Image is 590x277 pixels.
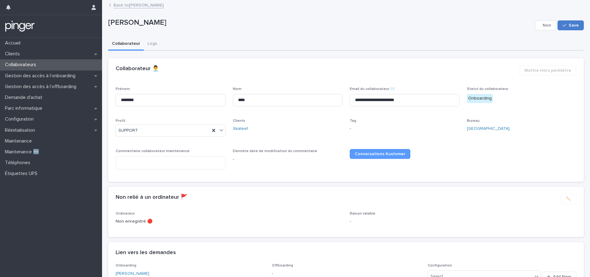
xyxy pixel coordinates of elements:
[2,40,25,46] p: Accueil
[116,87,130,91] span: Prénom
[467,126,510,132] a: [GEOGRAPHIC_DATA]
[272,271,421,277] p: -
[2,73,80,79] p: Gestion des accès à l’onboarding
[108,38,144,51] button: Collaborateur
[558,20,584,30] button: Save
[233,126,248,132] a: Skaleet
[2,116,39,122] p: Configuration
[2,51,25,57] p: Clients
[467,94,493,103] div: Onboarding
[519,66,576,75] button: Mettre Hors périmètre
[569,23,579,28] span: Save
[2,160,35,166] p: Téléphones
[566,196,571,202] span: ✏️
[2,149,44,155] p: Maintenance 🆕
[350,87,395,91] span: Email du collaborateur ✉️
[2,127,40,133] p: Réinitialisation
[350,119,356,123] span: Tag
[2,171,42,177] p: Étiquettes UPS
[108,18,532,27] p: [PERSON_NAME]
[2,84,81,90] p: Gestion des accès à l’offboarding
[350,126,460,132] p: -
[467,119,480,123] span: Bureau
[116,271,149,277] a: [PERSON_NAME]
[350,218,576,225] p: -
[116,249,176,256] h2: Lien vers les demandes
[355,152,405,156] span: Conversations Kustomer
[116,264,136,267] span: Onboarding
[116,66,159,72] h2: Collaborateur 👨‍💼
[233,156,343,163] p: -
[118,127,138,134] span: SUPPORT
[524,67,571,74] span: Mettre Hors périmètre
[272,264,293,267] span: Offboarding
[116,194,187,201] h2: Non relié à un ordinateur 🚩
[116,119,125,123] span: Profil
[2,105,47,111] p: Parc informatique
[467,87,508,91] span: Statut du collaborateur
[233,149,317,153] span: Dernière date de modification du commentaire
[350,212,375,215] span: Raison valable
[116,212,135,215] span: Ordinateur
[350,149,410,159] a: Conversations Kustomer
[561,194,576,204] button: ✏️
[2,62,41,68] p: Collaborateurs
[116,149,190,153] span: Commentaire collaborateur maintenance
[5,20,35,32] img: mTgBEunGTSyRkCgitkcU
[2,138,37,144] p: Maintenance
[233,119,245,123] span: Clients
[113,1,164,8] a: Back to[PERSON_NAME]
[233,87,242,91] span: Nom
[428,264,452,267] span: Configuration
[2,95,47,100] p: Demande d'achat
[144,38,161,51] button: Logs
[116,218,342,225] p: Non enregistré 🔴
